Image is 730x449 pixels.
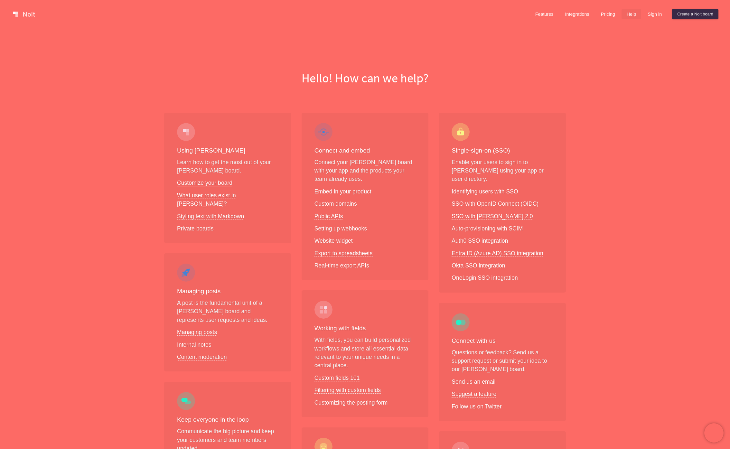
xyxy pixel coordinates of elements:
p: Connect your [PERSON_NAME] board with your app and the products your team already uses. [314,158,416,183]
a: Integrations [560,9,594,19]
a: Real-time export APIs [314,262,369,269]
h3: Connect with us [452,336,553,346]
a: Identifying users with SSO [452,188,518,195]
a: Sign in [642,9,667,19]
a: Customize your board [177,180,232,186]
p: Questions or feedback? Send us a support request or submit your idea to our [PERSON_NAME] board. [452,348,553,374]
a: Managing posts [177,329,217,336]
a: Embed in your product [314,188,371,195]
a: Send us an email [452,379,495,385]
a: SSO with OpenID Connect (OIDC) [452,201,538,207]
h1: Hello! How can we help? [5,70,725,87]
a: Suggest a feature [452,391,496,398]
h3: Working with fields [314,324,416,333]
a: Custom fields 101 [314,375,360,381]
a: Help [622,9,641,19]
a: Create a Nolt board [672,9,718,19]
a: Customizing the posting form [314,399,388,406]
a: Setting up webhooks [314,225,367,232]
a: Follow us on Twitter [452,403,501,410]
a: Website widget [314,238,353,244]
a: Internal notes [177,341,211,348]
a: Entra ID (Azure AD) SSO integration [452,250,543,257]
h3: Managing posts [177,287,278,296]
h3: Single-sign-on (SSO) [452,146,553,155]
a: Filtering with custom fields [314,387,381,394]
a: Okta SSO integration [452,262,505,269]
iframe: Chatra live chat [704,423,724,443]
a: Auth0 SSO integration [452,238,508,244]
p: Enable your users to sign in to [PERSON_NAME] using your app or user directory. [452,158,553,183]
a: Auto-provisioning with SCIM [452,225,523,232]
p: A post is the fundamental unit of a [PERSON_NAME] board and represents user requests and ideas. [177,299,278,324]
a: Private boards [177,225,213,232]
a: What user roles exist in [PERSON_NAME]? [177,192,236,207]
a: OneLogin SSO integration [452,275,518,281]
p: Learn how to get the most out of your [PERSON_NAME] board. [177,158,278,175]
h3: Keep everyone in the loop [177,415,278,425]
p: With fields, you can build personalized workflows and store all essential data relevant to your u... [314,336,416,370]
a: Styling text with Markdown [177,213,244,220]
a: Features [530,9,559,19]
a: Pricing [596,9,620,19]
a: Content moderation [177,354,227,360]
h3: Connect and embed [314,146,416,155]
a: Export to spreadsheets [314,250,373,257]
a: SSO with [PERSON_NAME] 2.0 [452,213,533,220]
a: Public APIs [314,213,343,220]
a: Custom domains [314,201,357,207]
h3: Using [PERSON_NAME] [177,146,278,155]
